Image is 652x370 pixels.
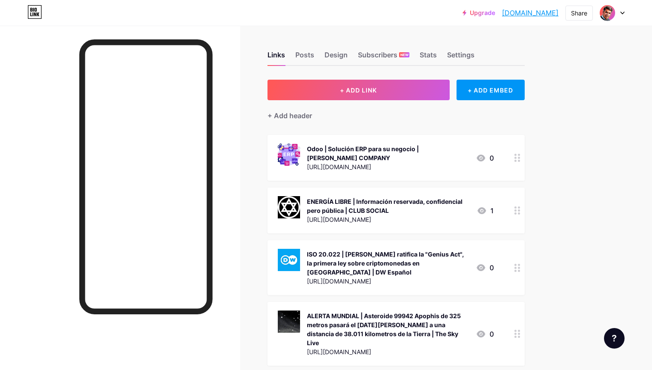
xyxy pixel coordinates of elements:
div: Subscribers [358,50,409,65]
div: Settings [447,50,475,65]
a: [DOMAIN_NAME] [502,8,559,18]
div: [URL][DOMAIN_NAME] [307,162,469,171]
img: ENERGÍA LIBRE | Información reservada, confidencial pero pública | CLUB SOCIAL [278,196,300,218]
div: ALERTA MUNDIAL | Asteroide 99942 Apophis de 325 metros pasará el [DATE][PERSON_NAME] a una distan... [307,311,469,347]
div: Stats [420,50,437,65]
div: + Add header [267,110,312,121]
div: [URL][DOMAIN_NAME] [307,215,470,224]
div: + ADD EMBED [457,80,525,100]
img: Odoo | Solución ERP para su negocio | ALTAMIRANDA COMPANY [278,143,300,166]
div: 0 [476,263,494,273]
img: ALERTA MUNDIAL | Asteroide 99942 Apophis de 325 metros pasará el viernes 13 de abril de 2029 a un... [278,310,300,333]
div: ENERGÍA LIBRE | Información reservada, confidencial pero pública | CLUB SOCIAL [307,197,470,215]
span: + ADD LINK [340,87,377,94]
img: ISO 20.022 | Trump ratifica la "Genius Act", la primera ley sobre criptomonedas en Estados Unidos... [278,249,300,271]
img: cesarpinto [599,5,616,21]
div: 0 [476,153,494,163]
div: [URL][DOMAIN_NAME] [307,277,469,286]
span: NEW [400,52,409,57]
a: Upgrade [463,9,495,16]
div: 0 [476,329,494,339]
div: Posts [295,50,314,65]
div: Share [571,9,587,18]
div: ISO 20.022 | [PERSON_NAME] ratifica la "Genius Act", la primera ley sobre criptomonedas en [GEOGR... [307,250,469,277]
button: + ADD LINK [267,80,450,100]
div: Odoo | Solución ERP para su negocio | [PERSON_NAME] COMPANY [307,144,469,162]
div: [URL][DOMAIN_NAME] [307,347,469,356]
div: 1 [477,206,494,216]
div: Design [324,50,348,65]
div: Links [267,50,285,65]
